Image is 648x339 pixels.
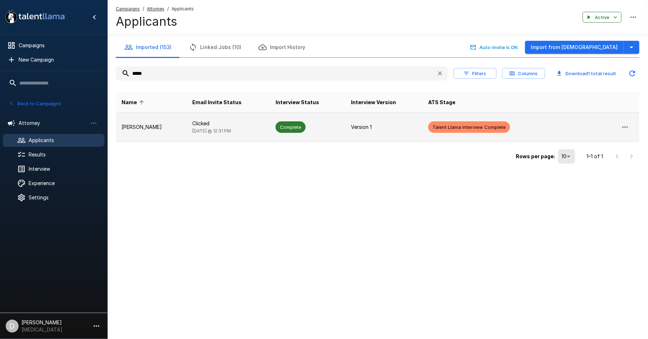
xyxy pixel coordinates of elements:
span: Name [122,98,146,107]
span: Talent Llama Interview Complete [428,124,510,131]
p: Clicked [193,120,264,127]
span: Interview Version [351,98,396,107]
button: Import History [250,37,314,57]
button: Active [583,12,622,23]
span: / [167,5,169,13]
u: Campaigns [116,6,140,11]
u: Attorney [147,6,164,11]
button: Linked Jobs (10) [180,37,250,57]
p: [PERSON_NAME] [122,124,181,131]
div: 10 [558,149,575,164]
span: ATS Stage [428,98,455,107]
button: Import from [DEMOGRAPHIC_DATA] [525,41,624,54]
button: Filters [454,68,496,79]
button: Auto-Invite is ON [469,42,519,53]
p: 1–1 of 1 [587,153,603,160]
button: Imported (153) [116,37,180,57]
span: Email Invite Status [193,98,242,107]
button: Download1 total result [551,68,622,79]
p: Version 1 [351,124,417,131]
h4: Applicants [116,14,194,29]
span: Interview Status [276,98,319,107]
span: Complete [276,124,306,131]
button: Updated Today - 1:41 PM [625,66,639,81]
p: Rows per page: [516,153,555,160]
span: [DATE] @ 12:31 PM [193,128,231,134]
button: Columns [502,68,545,79]
span: Applicants [172,5,194,13]
span: / [143,5,144,13]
